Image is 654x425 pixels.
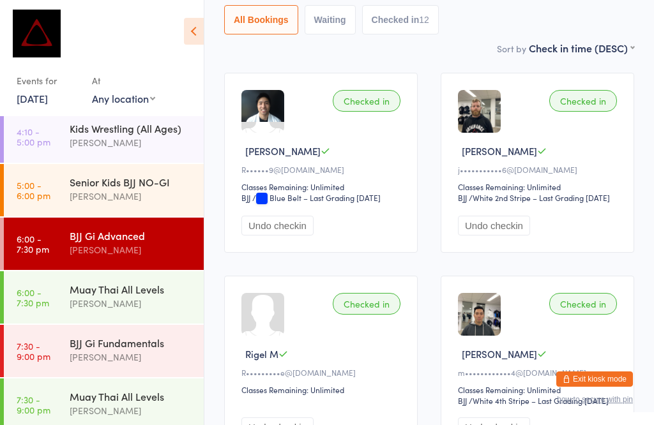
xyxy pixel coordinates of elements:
[4,325,204,377] a: 7:30 -9:00 pmBJJ Gi Fundamentals[PERSON_NAME]
[224,5,298,34] button: All Bookings
[4,271,204,324] a: 6:00 -7:30 pmMuay Thai All Levels[PERSON_NAME]
[241,216,314,235] button: Undo checkin
[70,189,193,204] div: [PERSON_NAME]
[70,296,193,311] div: [PERSON_NAME]
[17,234,49,254] time: 6:00 - 7:30 pm
[70,135,193,150] div: [PERSON_NAME]
[419,15,429,25] div: 12
[556,371,633,387] button: Exit kiosk mode
[458,181,621,192] div: Classes Remaining: Unlimited
[497,42,526,55] label: Sort by
[305,5,356,34] button: Waiting
[17,180,50,200] time: 5:00 - 6:00 pm
[4,218,204,270] a: 6:00 -7:30 pmBJJ Gi Advanced[PERSON_NAME]
[17,91,48,105] a: [DATE]
[549,293,617,315] div: Checked in
[92,91,155,105] div: Any location
[333,90,400,112] div: Checked in
[458,164,621,175] div: j•••••••••••6@[DOMAIN_NAME]
[458,293,501,336] img: image1718265852.png
[17,394,50,415] time: 7:30 - 9:00 pm
[70,350,193,364] div: [PERSON_NAME]
[458,384,621,395] div: Classes Remaining: Unlimited
[241,181,404,192] div: Classes Remaining: Unlimited
[92,70,155,91] div: At
[362,5,439,34] button: Checked in12
[241,90,284,122] img: image1552621696.png
[70,175,193,189] div: Senior Kids BJJ NO-GI
[70,121,193,135] div: Kids Wrestling (All Ages)
[245,347,278,361] span: Rigel M
[17,70,79,91] div: Events for
[241,164,404,175] div: R••••••9@[DOMAIN_NAME]
[13,10,61,57] img: Dominance MMA Thomastown
[469,395,609,406] span: / White 4th Stripe – Last Grading [DATE]
[458,192,467,203] div: BJJ
[557,395,633,404] button: how to secure with pin
[70,389,193,403] div: Muay Thai All Levels
[458,90,501,133] img: image1716536981.png
[70,282,193,296] div: Muay Thai All Levels
[462,144,537,158] span: [PERSON_NAME]
[333,293,400,315] div: Checked in
[458,216,530,235] button: Undo checkin
[70,228,193,242] div: BJJ Gi Advanced
[245,144,321,158] span: [PERSON_NAME]
[70,242,193,257] div: [PERSON_NAME]
[529,41,634,55] div: Check in time (DESC)
[252,192,381,203] span: / Blue Belt – Last Grading [DATE]
[549,90,617,112] div: Checked in
[70,403,193,418] div: [PERSON_NAME]
[70,336,193,350] div: BJJ Gi Fundamentals
[4,164,204,216] a: 5:00 -6:00 pmSenior Kids BJJ NO-GI[PERSON_NAME]
[458,367,621,378] div: m••••••••••••4@[DOMAIN_NAME]
[241,384,404,395] div: Classes Remaining: Unlimited
[462,347,537,361] span: [PERSON_NAME]
[17,126,50,147] time: 4:10 - 5:00 pm
[458,395,467,406] div: BJJ
[469,192,610,203] span: / White 2nd Stripe – Last Grading [DATE]
[17,341,50,361] time: 7:30 - 9:00 pm
[241,192,250,203] div: BJJ
[17,287,49,308] time: 6:00 - 7:30 pm
[4,110,204,163] a: 4:10 -5:00 pmKids Wrestling (All Ages)[PERSON_NAME]
[241,367,404,378] div: R•••••••••e@[DOMAIN_NAME]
